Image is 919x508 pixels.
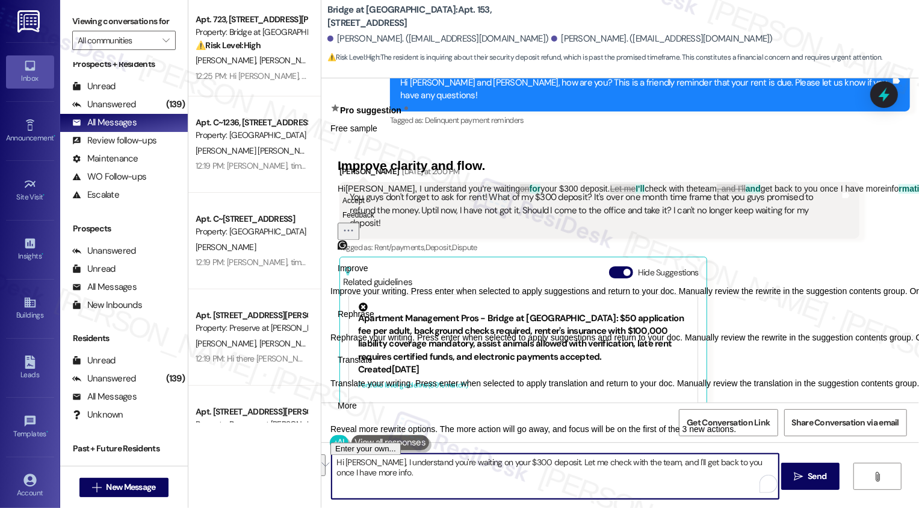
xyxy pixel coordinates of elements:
div: Apt. [STREET_ADDRESS][PERSON_NAME] [196,309,307,322]
div: Property: Preserve at [PERSON_NAME][GEOGRAPHIC_DATA] [196,418,307,431]
button: Send [781,463,840,490]
span: [PERSON_NAME] [259,55,319,66]
i:  [794,472,803,481]
i:  [873,472,882,481]
span: [PERSON_NAME] [259,338,319,349]
div: Unanswered [72,98,136,111]
span: • [42,250,43,259]
span: : The resident is inquiring about their security deposit refund, which is past the promised timef... [327,51,882,64]
span: New Message [106,481,155,494]
div: Property: Preserve at [PERSON_NAME][GEOGRAPHIC_DATA] [196,322,307,334]
span: • [54,132,55,140]
i:  [162,36,169,45]
span: [PERSON_NAME] [PERSON_NAME] [196,145,318,156]
div: 12:25 PM: Hi [PERSON_NAME], thank you for letting me know! I'll double check this with the team. [196,71,529,81]
a: Insights • [6,233,54,266]
div: 12:19 PM: Hi there [PERSON_NAME] and [PERSON_NAME]! I just wanted to check in and ask if you are ... [196,353,758,364]
div: Apt. [STREET_ADDRESS][PERSON_NAME] [196,406,307,418]
div: Residents [60,332,188,345]
div: Escalate [72,189,119,201]
div: Apt. C~[STREET_ADDRESS] [196,213,307,225]
div: Review follow-ups [72,134,156,147]
div: [PERSON_NAME]. ([EMAIL_ADDRESS][DOMAIN_NAME]) [551,33,773,45]
a: Site Visit • [6,174,54,207]
div: Past Residents [72,464,145,477]
div: All Messages [72,281,137,293]
a: Templates • [6,411,54,444]
a: Leads [6,352,54,384]
div: Unread [72,354,116,367]
div: New Inbounds [72,299,142,312]
a: Buildings [6,292,54,325]
div: (139) [163,369,188,388]
div: Property: [GEOGRAPHIC_DATA] [196,129,307,142]
div: (139) [163,95,188,114]
label: Viewing conversations for [72,12,176,31]
div: Apt. C~1236, [STREET_ADDRESS] [196,116,307,129]
strong: ⚠️ Risk Level: High [327,52,379,62]
span: [PERSON_NAME] [196,242,256,252]
a: Inbox [6,55,54,88]
div: Property: [GEOGRAPHIC_DATA] [196,225,307,238]
div: Prospects + Residents [60,58,188,71]
img: ResiDesk Logo [17,10,42,33]
span: [PERSON_NAME] [196,55,259,66]
span: • [46,428,48,436]
div: Unanswered [72,372,136,385]
textarea: To enrich screen reader interactions, please activate Accessibility in Grammarly extension settings [332,454,779,499]
div: [PERSON_NAME]. ([EMAIL_ADDRESS][DOMAIN_NAME]) [327,33,549,45]
div: WO Follow-ups [72,171,146,183]
div: All Messages [72,390,137,403]
div: Property: Bridge at [GEOGRAPHIC_DATA] [196,26,307,39]
div: All Messages [72,116,137,129]
a: Account [6,470,54,503]
input: All communities [78,31,156,50]
span: • [43,191,45,199]
div: Unknown [72,409,123,421]
span: [PERSON_NAME] [196,338,259,349]
button: New Message [79,478,169,497]
div: Apt. 723, [STREET_ADDRESS][PERSON_NAME] [196,13,307,26]
div: Maintenance [72,152,138,165]
span: Send [808,470,826,483]
div: Past + Future Residents [60,442,188,455]
div: Unanswered [72,245,136,257]
strong: ⚠️ Risk Level: High [196,40,261,51]
div: Hi [PERSON_NAME] and [PERSON_NAME], how are you? This is a friendly reminder that your rent is du... [400,77,891,102]
b: Bridge at [GEOGRAPHIC_DATA]: Apt. 153, [STREET_ADDRESS] [327,4,568,30]
div: Unread [72,263,116,275]
div: Prospects [60,222,188,235]
i:  [92,483,101,492]
div: Unread [72,80,116,93]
